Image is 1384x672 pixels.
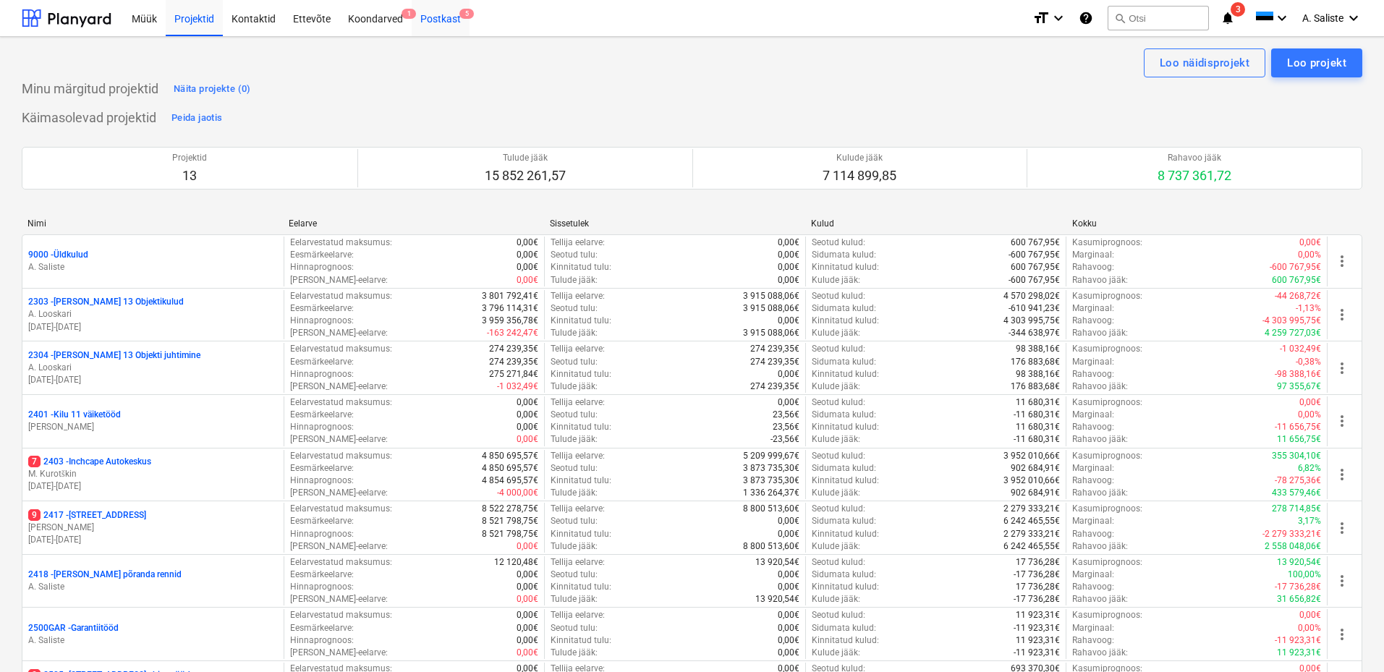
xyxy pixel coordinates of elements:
p: 3 801 792,41€ [482,290,538,302]
p: -11 680,31€ [1014,409,1060,421]
p: Kinnitatud tulu : [551,315,611,327]
p: Rahavoog : [1072,315,1114,327]
p: Tulude jääk [485,152,566,164]
p: 0,00€ [517,274,538,286]
p: Kasumiprognoos : [1072,290,1142,302]
p: [PERSON_NAME] [28,522,278,534]
p: [PERSON_NAME]-eelarve : [290,487,388,499]
div: Eelarve [289,218,538,229]
div: Loo näidisprojekt [1160,54,1249,72]
p: -1 032,49€ [1280,343,1321,355]
button: Loo näidisprojekt [1144,48,1265,77]
p: Seotud kulud : [812,343,865,355]
p: Eesmärkeelarve : [290,356,354,368]
span: A. Saliste [1302,12,1343,24]
i: notifications [1220,9,1235,27]
i: format_size [1032,9,1050,27]
div: 72403 -Inchcape AutokeskusM. Kurotškin[DATE]-[DATE] [28,456,278,493]
p: Rahavoo jääk : [1072,487,1128,499]
span: 7 [28,456,41,467]
p: Sidumata kulud : [812,409,876,421]
span: more_vert [1333,466,1351,483]
p: 274 239,35€ [750,356,799,368]
p: [DATE] - [DATE] [28,321,278,333]
p: Kinnitatud kulud : [812,528,879,540]
p: 0,00€ [778,368,799,380]
p: Kulude jääk : [812,274,860,286]
p: -0,38% [1296,356,1321,368]
p: 3,17% [1298,515,1321,527]
p: Tulude jääk : [551,487,598,499]
p: A. Saliste [28,581,278,593]
p: 17 736,28€ [1016,581,1060,593]
button: Peida jaotis [168,106,226,129]
p: 2304 - [PERSON_NAME] 13 Objekti juhtimine [28,349,200,362]
p: 2500GAR - Garantiitööd [28,622,119,634]
p: 0,00€ [778,515,799,527]
p: 8 800 513,60€ [743,503,799,515]
button: Otsi [1108,6,1209,30]
span: more_vert [1333,306,1351,323]
p: 0,00€ [517,421,538,433]
p: 98 388,16€ [1016,343,1060,355]
div: 9000 -ÜldkuludA. Saliste [28,249,278,273]
p: Kasumiprognoos : [1072,503,1142,515]
p: 0,00€ [778,315,799,327]
p: 6 242 465,55€ [1003,515,1060,527]
p: 12 120,48€ [494,556,538,569]
p: Sidumata kulud : [812,356,876,368]
p: Rahavoo jääk [1158,152,1231,164]
p: 0,00€ [778,237,799,249]
p: Seotud tulu : [551,302,598,315]
p: Eelarvestatud maksumus : [290,343,392,355]
p: Kinnitatud tulu : [551,368,611,380]
span: 9 [28,509,41,521]
p: Sidumata kulud : [812,515,876,527]
p: Kinnitatud kulud : [812,421,879,433]
p: Rahavoog : [1072,581,1114,593]
p: 2403 - Inchcape Autokeskus [28,456,151,468]
p: Kinnitatud tulu : [551,421,611,433]
p: Eesmärkeelarve : [290,515,354,527]
p: Kinnitatud tulu : [551,475,611,487]
p: 3 796 114,31€ [482,302,538,315]
p: 0,00€ [778,528,799,540]
p: 0,00€ [1299,237,1321,249]
p: A. Saliste [28,261,278,273]
p: Tellija eelarve : [551,556,605,569]
p: -17 736,28€ [1275,581,1321,593]
p: Rahavoo jääk : [1072,327,1128,339]
p: 23,56€ [773,421,799,433]
p: 0,00€ [517,249,538,261]
div: 2303 -[PERSON_NAME] 13 ObjektikuludA. Looskari[DATE]-[DATE] [28,296,278,333]
p: 4 850 695,57€ [482,462,538,475]
p: Kasumiprognoos : [1072,556,1142,569]
p: Kasumiprognoos : [1072,396,1142,409]
p: Seotud kulud : [812,396,865,409]
div: 2418 -[PERSON_NAME] põranda rennidA. Saliste [28,569,278,593]
p: 274 239,35€ [750,380,799,393]
p: -4 000,00€ [497,487,538,499]
p: Marginaal : [1072,302,1114,315]
p: 15 852 261,57 [485,167,566,184]
div: 2304 -[PERSON_NAME] 13 Objekti juhtimineA. Looskari[DATE]-[DATE] [28,349,278,386]
p: Eesmärkeelarve : [290,462,354,475]
span: more_vert [1333,252,1351,270]
p: [PERSON_NAME]-eelarve : [290,380,388,393]
button: Näita projekte (0) [170,77,255,101]
p: A. Looskari [28,308,278,320]
p: A. Looskari [28,362,278,374]
p: Kinnitatud kulud : [812,315,879,327]
p: 0,00€ [517,237,538,249]
p: 4 303 995,75€ [1003,315,1060,327]
p: A. Saliste [28,634,278,647]
p: Seotud kulud : [812,450,865,462]
p: Kinnitatud tulu : [551,528,611,540]
p: Tellija eelarve : [551,343,605,355]
p: Marginaal : [1072,462,1114,475]
p: Eelarvestatud maksumus : [290,396,392,409]
p: -2 279 333,21€ [1262,528,1321,540]
p: Kulude jääk : [812,540,860,553]
p: 355 304,10€ [1272,450,1321,462]
p: 8 521 798,75€ [482,528,538,540]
